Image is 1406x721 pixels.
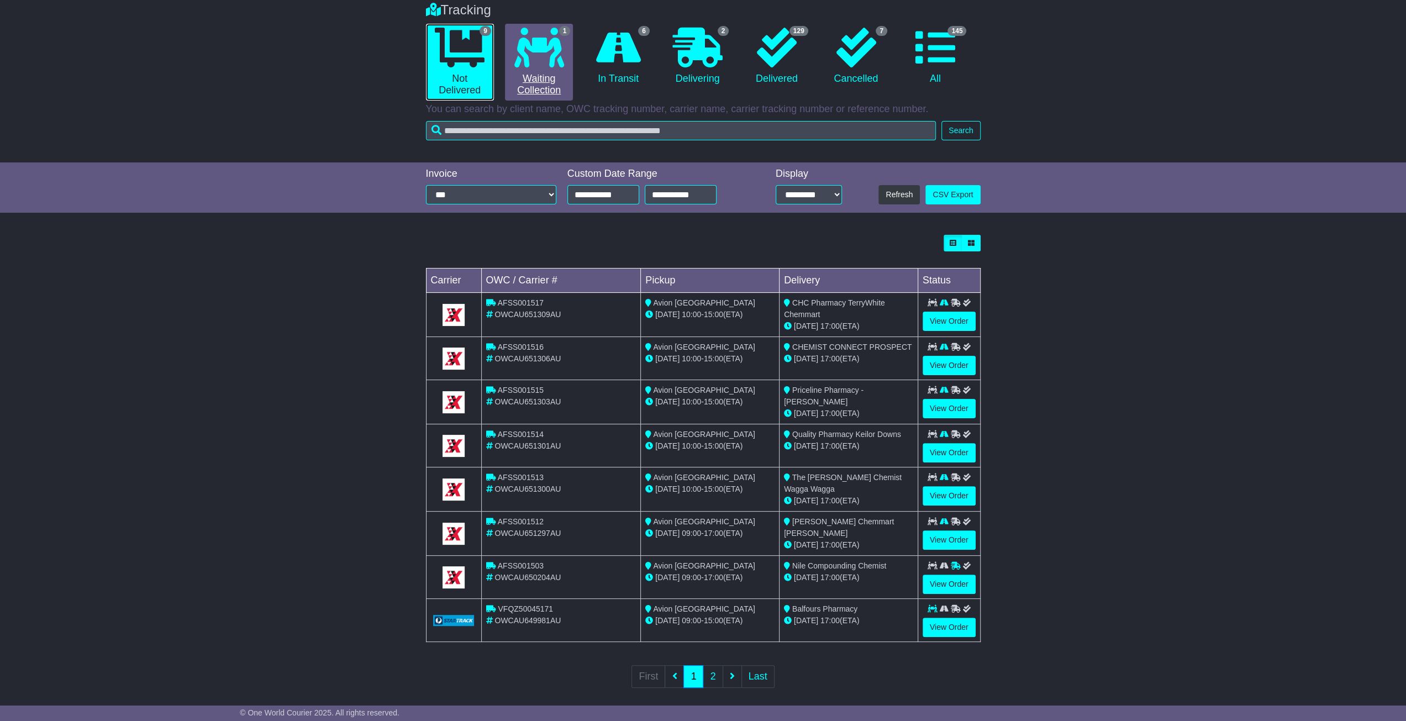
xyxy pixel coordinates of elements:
[784,473,902,493] span: The [PERSON_NAME] Chemist Wagga Wagga
[426,168,556,180] div: Invoice
[655,441,680,450] span: [DATE]
[481,269,641,293] td: OWC / Carrier #
[923,486,976,506] a: View Order
[653,473,755,482] span: Avion [GEOGRAPHIC_DATA]
[704,354,723,363] span: 15:00
[792,430,901,439] span: Quality Pharmacy Keilor Downs
[941,121,980,140] button: Search
[820,616,840,625] span: 17:00
[420,2,986,18] div: Tracking
[653,386,755,394] span: Avion [GEOGRAPHIC_DATA]
[645,528,775,539] div: - (ETA)
[498,343,544,351] span: AFSS001516
[494,354,561,363] span: OWCAU651306AU
[718,26,729,36] span: 2
[645,483,775,495] div: - (ETA)
[743,24,810,89] a: 129 Delivered
[443,435,465,457] img: GetCarrierServiceLogo
[683,665,703,688] a: 1
[784,539,913,551] div: (ETA)
[794,573,818,582] span: [DATE]
[784,440,913,452] div: (ETA)
[494,529,561,538] span: OWCAU651297AU
[498,430,544,439] span: AFSS001514
[494,310,561,319] span: OWCAU651309AU
[784,298,885,319] span: CHC Pharmacy TerryWhite Chemmart
[645,572,775,583] div: - (ETA)
[426,269,481,293] td: Carrier
[426,103,981,115] p: You can search by client name, OWC tracking number, carrier name, carrier tracking number or refe...
[784,386,863,406] span: Priceline Pharmacy - [PERSON_NAME]
[923,443,976,462] a: View Order
[505,24,573,101] a: 1 Waiting Collection
[641,269,780,293] td: Pickup
[494,485,561,493] span: OWCAU651300AU
[923,312,976,331] a: View Order
[498,604,553,613] span: VFQZ50045171
[682,616,701,625] span: 09:00
[498,561,544,570] span: AFSS001503
[784,320,913,332] div: (ETA)
[923,530,976,550] a: View Order
[682,354,701,363] span: 10:00
[498,298,544,307] span: AFSS001517
[443,391,465,413] img: GetCarrierServiceLogo
[638,26,650,36] span: 6
[741,665,775,688] a: Last
[443,348,465,370] img: GetCarrierServiceLogo
[682,485,701,493] span: 10:00
[653,604,755,613] span: Avion [GEOGRAPHIC_DATA]
[901,24,969,89] a: 145 All
[645,309,775,320] div: - (ETA)
[653,517,755,526] span: Avion [GEOGRAPHIC_DATA]
[947,26,966,36] span: 145
[443,566,465,588] img: GetCarrierServiceLogo
[240,708,399,717] span: © One World Courier 2025. All rights reserved.
[655,616,680,625] span: [DATE]
[923,399,976,418] a: View Order
[704,616,723,625] span: 15:00
[794,496,818,505] span: [DATE]
[443,304,465,326] img: GetCarrierServiceLogo
[494,616,561,625] span: OWCAU649981AU
[494,573,561,582] span: OWCAU650204AU
[820,409,840,418] span: 17:00
[655,485,680,493] span: [DATE]
[655,310,680,319] span: [DATE]
[923,618,976,637] a: View Order
[923,356,976,375] a: View Order
[784,353,913,365] div: (ETA)
[682,529,701,538] span: 09:00
[776,168,842,180] div: Display
[559,26,571,36] span: 1
[789,26,808,36] span: 129
[822,24,890,89] a: 7 Cancelled
[779,269,918,293] td: Delivery
[784,495,913,507] div: (ETA)
[653,430,755,439] span: Avion [GEOGRAPHIC_DATA]
[792,561,886,570] span: Nile Compounding Chemist
[794,616,818,625] span: [DATE]
[655,354,680,363] span: [DATE]
[704,573,723,582] span: 17:00
[784,408,913,419] div: (ETA)
[645,615,775,627] div: - (ETA)
[794,354,818,363] span: [DATE]
[443,478,465,501] img: GetCarrierServiceLogo
[918,269,980,293] td: Status
[494,397,561,406] span: OWCAU651303AU
[645,396,775,408] div: - (ETA)
[567,168,745,180] div: Custom Date Range
[704,441,723,450] span: 15:00
[498,473,544,482] span: AFSS001513
[494,441,561,450] span: OWCAU651301AU
[682,573,701,582] span: 09:00
[820,540,840,549] span: 17:00
[794,540,818,549] span: [DATE]
[876,26,887,36] span: 7
[784,572,913,583] div: (ETA)
[820,496,840,505] span: 17:00
[682,397,701,406] span: 10:00
[433,615,475,626] img: GetCarrierServiceLogo
[704,310,723,319] span: 15:00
